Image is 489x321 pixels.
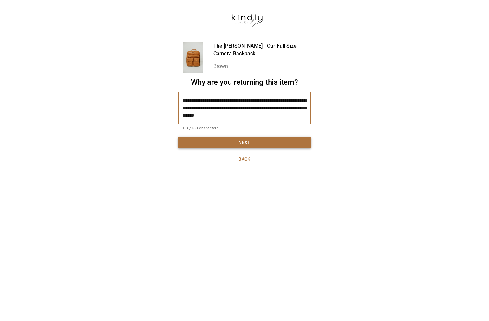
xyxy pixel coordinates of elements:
p: The [PERSON_NAME] - Our Full Size Camera Backpack [213,42,311,57]
p: Brown [213,62,311,70]
button: Back [178,153,311,165]
img: kindlycamerabags.myshopify.com-b37650f6-6cf4-42a0-a808-989f93ebecdf [223,5,271,32]
p: 136/160 characters [182,125,307,132]
h2: Why are you returning this item? [178,78,311,87]
button: Next [178,137,311,148]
